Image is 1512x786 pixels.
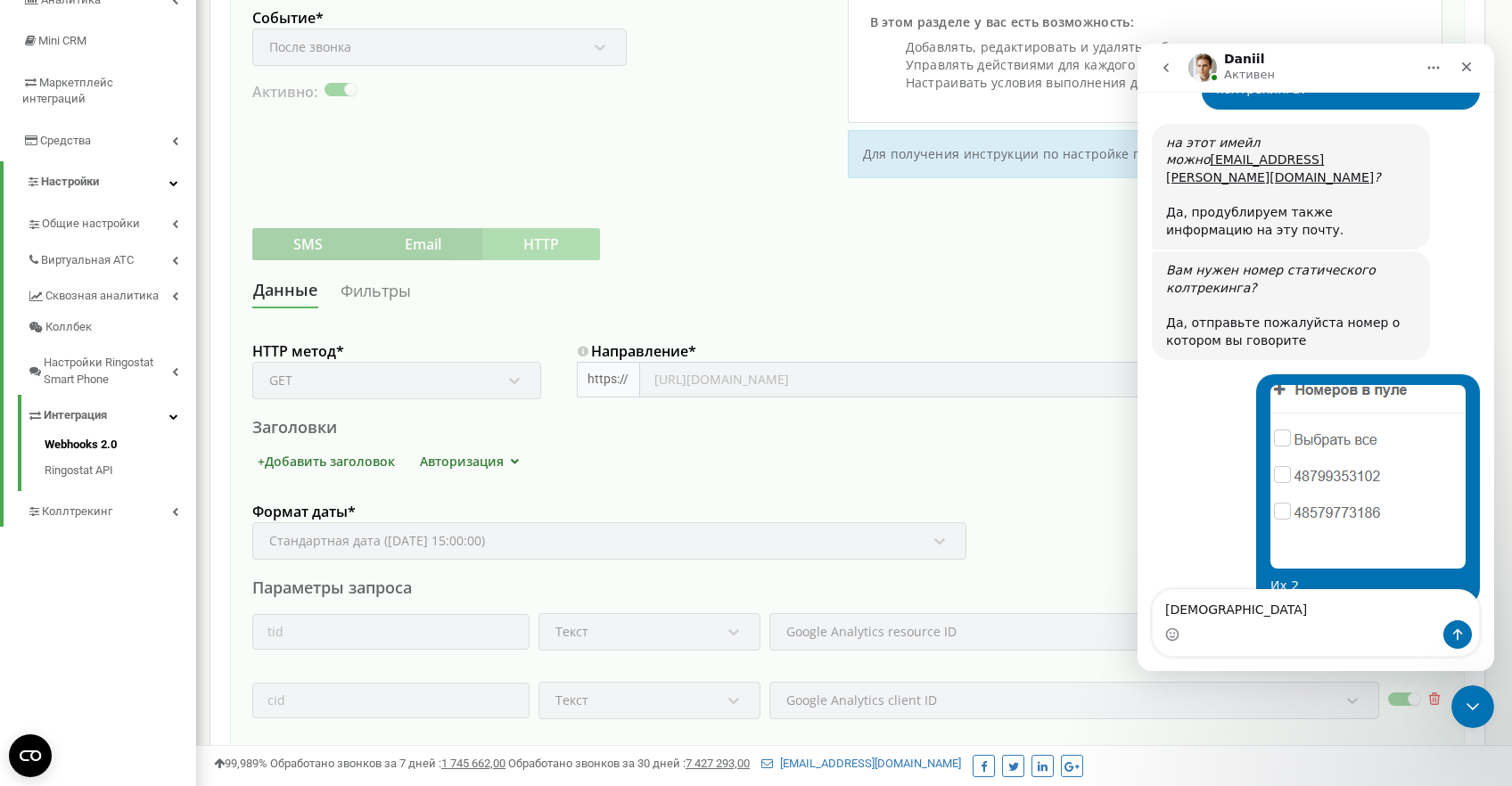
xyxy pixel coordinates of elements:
li: Настраивать условия выполнения действий [906,74,1421,92]
a: Сквозная аналитика [27,275,196,312]
a: Интеграция [27,395,196,431]
span: Обработано звонков за 30 дней : [508,757,750,770]
a: Ringostat API [45,458,196,479]
p: В этом разделе у вас есть возможность: [870,13,1421,31]
a: Виртуальная АТС [27,240,196,276]
span: Коллтрекинг [42,504,112,520]
span: Маркетплейс интеграций [22,76,113,106]
a: [EMAIL_ADDRESS][DOMAIN_NAME] [761,757,961,770]
a: Общие настройки [27,203,196,240]
span: 99,989% [214,757,267,770]
span: Виртуальная АТС [41,252,134,269]
li: Добавлять, редактировать и удалять события проекта [906,38,1421,56]
iframe: Intercom live chat [1451,685,1494,728]
button: +Добавить заголовок [252,452,400,471]
div: Заголовки [252,416,1442,438]
a: Настройки [4,161,196,203]
span: Обработано звонков за 7 дней : [270,757,505,770]
label: Событие * [252,9,627,29]
span: Коллбек [45,319,92,336]
label: Активно: [252,83,317,102]
iframe: Intercom live chat [1138,44,1494,671]
span: Настройки [41,175,99,188]
a: Webhooks 2.0 [45,437,196,458]
a: Коллбек [27,312,196,343]
label: Формат даты * [252,503,966,522]
a: Коллтрекинг [27,491,196,528]
a: Фильтры [340,274,412,307]
label: Направление * [577,342,1442,362]
span: Интеграция [44,407,107,424]
button: Open CMP widget [9,734,52,777]
button: Авторизация [415,452,530,471]
span: Общие настройки [42,216,140,233]
span: Средства [40,134,91,147]
a: Настройки Ringostat Smart Phone [27,342,196,395]
li: Управлять действиями для каждого события [906,56,1421,74]
u: 7 427 293,00 [686,757,750,770]
a: Данные [252,274,318,308]
u: 1 745 662,00 [441,757,505,770]
span: Mini CRM [38,34,86,47]
span: Сквозная аналитика [45,288,159,305]
label: HTTP метод * [252,342,541,362]
div: Параметры запроса [252,577,1442,599]
div: https:// [577,362,639,397]
p: Для получения инструкции по настройке перейдите [PERSON_NAME] [863,145,1428,163]
span: Настройки Ringostat Smart Phone [44,355,172,388]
